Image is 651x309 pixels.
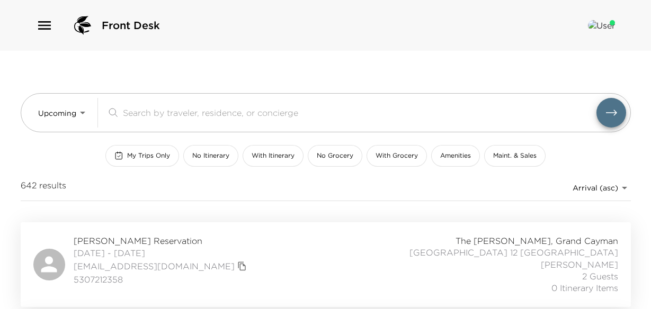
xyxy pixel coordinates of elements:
span: With Grocery [376,151,418,160]
img: logo [70,13,95,38]
button: No Itinerary [183,145,238,167]
button: copy primary member email [235,259,249,274]
button: No Grocery [308,145,362,167]
a: [EMAIL_ADDRESS][DOMAIN_NAME] [74,260,235,272]
span: With Itinerary [252,151,295,160]
button: Amenities [431,145,480,167]
span: [PERSON_NAME] Reservation [74,235,249,247]
a: [PERSON_NAME] Reservation[DATE] - [DATE][EMAIL_ADDRESS][DOMAIN_NAME]copy primary member email5307... [21,222,631,307]
span: [DATE] - [DATE] [74,247,249,259]
button: Maint. & Sales [484,145,546,167]
span: 642 results [21,179,66,196]
span: Upcoming [38,108,76,118]
button: My Trips Only [105,145,179,167]
span: No Grocery [317,151,353,160]
span: [GEOGRAPHIC_DATA] 12 [GEOGRAPHIC_DATA] [409,247,618,258]
img: User [588,20,615,31]
span: 5307212358 [74,274,249,285]
span: The [PERSON_NAME], Grand Cayman [456,235,618,247]
span: Front Desk [102,18,160,33]
span: My Trips Only [127,151,170,160]
span: Maint. & Sales [493,151,537,160]
span: 2 Guests [582,270,618,282]
span: 0 Itinerary Items [551,282,618,294]
span: No Itinerary [192,151,229,160]
span: Amenities [440,151,471,160]
span: [PERSON_NAME] [541,259,618,270]
button: With Itinerary [243,145,304,167]
input: Search by traveler, residence, or concierge [123,106,596,119]
span: Arrival (asc) [573,183,618,193]
button: With Grocery [367,145,427,167]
